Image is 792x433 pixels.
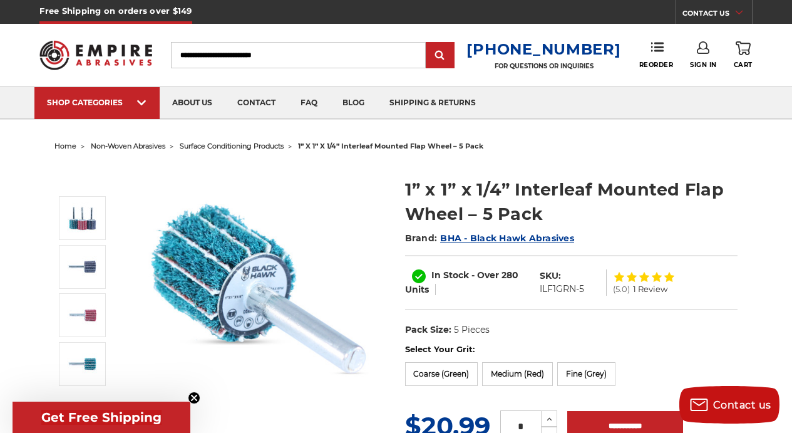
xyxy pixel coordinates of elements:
a: blog [330,87,377,119]
button: Contact us [679,386,779,424]
dd: ILF1GRN-5 [540,283,584,296]
p: FOR QUESTIONS OR INQUIRIES [466,62,620,70]
span: (5.0) [613,285,630,293]
span: 1 Review [633,285,667,293]
span: Contact us [713,399,771,411]
label: Select Your Grit: [405,343,738,356]
a: surface conditioning products [180,142,284,150]
button: Close teaser [188,392,200,404]
a: Cart [734,41,753,69]
span: Cart [734,61,753,69]
a: BHA - Black Hawk Abrasives [440,232,574,244]
span: Units [405,284,429,295]
span: Brand: [405,232,438,244]
dd: 5 Pieces [454,323,490,336]
img: 1” x 1” x 1/4” Interleaf Mounted Flap Wheel – 5 Pack [67,348,98,380]
a: [PHONE_NUMBER] [466,40,620,58]
a: CONTACT US [682,6,752,24]
h1: 1” x 1” x 1/4” Interleaf Mounted Flap Wheel – 5 Pack [405,177,738,226]
span: Sign In [690,61,717,69]
a: home [54,142,76,150]
dt: SKU: [540,269,561,283]
a: contact [225,87,288,119]
span: - Over [471,269,499,281]
img: 1” x 1” x 1/4” Interleaf Mounted Flap Wheel – 5 Pack [67,251,98,283]
span: 1” x 1” x 1/4” interleaf mounted flap wheel – 5 pack [298,142,483,150]
div: Get Free ShippingClose teaser [13,402,190,433]
a: non-woven abrasives [91,142,165,150]
span: 280 [501,269,518,281]
span: Reorder [639,61,674,69]
img: 1” x 1” x 1/4” Interleaf Mounted Flap Wheel – 5 Pack [133,164,383,415]
a: about us [160,87,225,119]
img: Empire Abrasives [39,33,152,77]
div: SHOP CATEGORIES [47,98,147,107]
img: 1” x 1” x 1/4” Interleaf Mounted Flap Wheel – 5 Pack [67,300,98,331]
span: In Stock [431,269,469,281]
dt: Pack Size: [405,323,451,336]
img: 1” x 1” x 1/4” Interleaf Mounted Flap Wheel – 5 Pack [67,202,98,234]
a: shipping & returns [377,87,488,119]
a: faq [288,87,330,119]
a: Reorder [639,41,674,68]
span: Get Free Shipping [41,410,162,425]
input: Submit [428,43,453,68]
